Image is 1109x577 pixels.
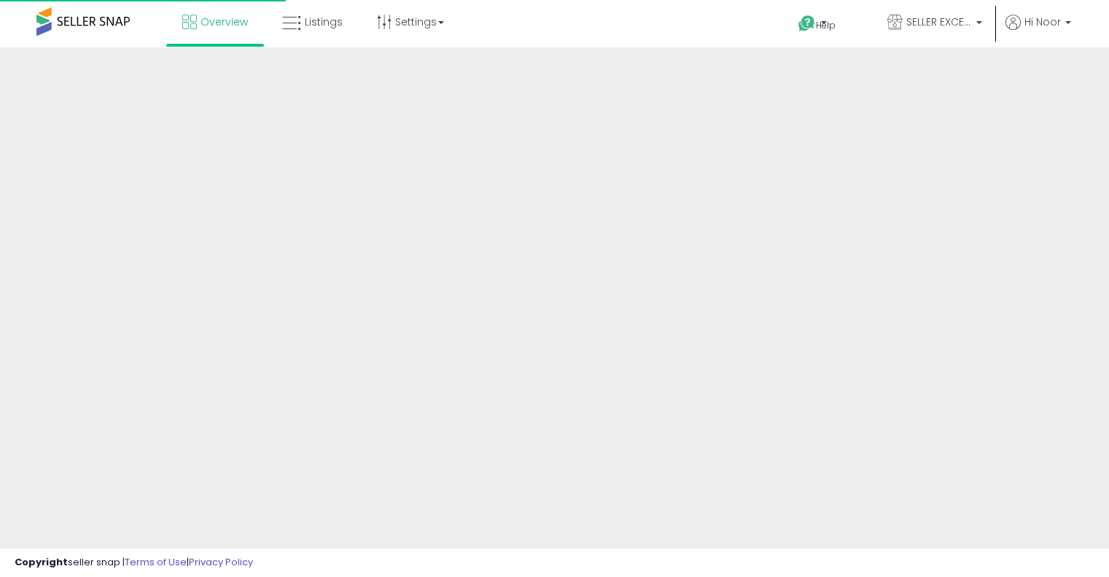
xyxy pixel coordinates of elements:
a: Hi Noor [1005,15,1071,47]
div: seller snap | | [15,556,253,570]
span: Listings [305,15,343,29]
span: Hi Noor [1024,15,1061,29]
span: Help [816,19,836,31]
a: Privacy Policy [189,555,253,569]
span: Overview [201,15,248,29]
span: SELLER EXCELLENCE [906,15,972,29]
strong: Copyright [15,555,68,569]
i: Get Help [798,15,816,33]
a: Help [787,4,864,47]
a: Terms of Use [125,555,187,569]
